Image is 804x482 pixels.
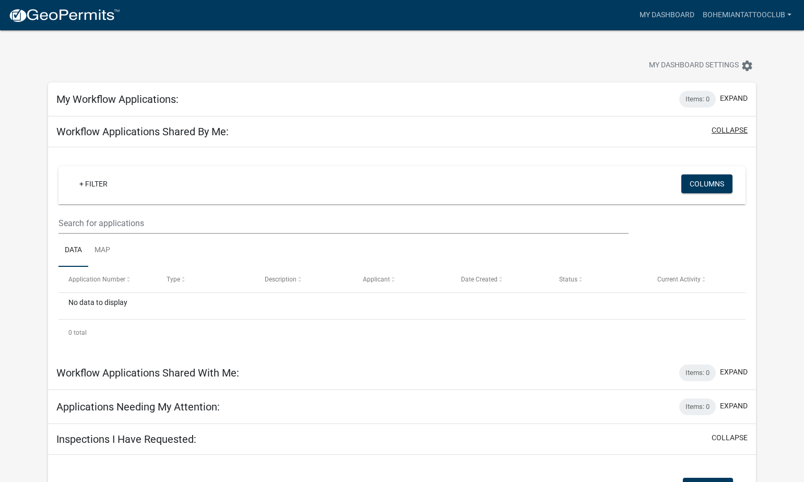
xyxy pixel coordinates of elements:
span: Applicant [363,276,390,283]
a: Data [58,234,88,267]
span: Status [559,276,577,283]
div: Items: 0 [679,365,716,381]
a: My Dashboard [635,5,699,25]
span: Date Created [461,276,498,283]
h5: Inspections I Have Requested: [56,433,196,445]
div: Items: 0 [679,91,716,108]
h5: Workflow Applications Shared By Me: [56,125,229,138]
h5: Workflow Applications Shared With Me: [56,367,239,379]
div: No data to display [58,293,746,319]
button: collapse [712,125,748,136]
span: Description [265,276,297,283]
datatable-header-cell: Application Number [58,267,157,292]
button: collapse [712,432,748,443]
div: Items: 0 [679,398,716,415]
span: My Dashboard Settings [649,60,739,72]
div: collapse [48,147,756,356]
i: settings [741,60,753,72]
input: Search for applications [58,213,629,234]
a: bohemiantattooclub [699,5,796,25]
button: expand [720,401,748,412]
datatable-header-cell: Description [255,267,353,292]
datatable-header-cell: Type [157,267,255,292]
datatable-header-cell: Status [549,267,647,292]
h5: My Workflow Applications: [56,93,179,105]
button: expand [720,93,748,104]
span: Application Number [68,276,125,283]
datatable-header-cell: Applicant [353,267,451,292]
button: My Dashboard Settingssettings [641,55,762,76]
datatable-header-cell: Current Activity [647,267,746,292]
datatable-header-cell: Date Created [451,267,549,292]
div: 0 total [58,320,746,346]
span: Type [167,276,180,283]
span: Current Activity [657,276,701,283]
button: Columns [681,174,732,193]
button: expand [720,367,748,378]
a: + Filter [71,174,116,193]
h5: Applications Needing My Attention: [56,401,220,413]
a: Map [88,234,116,267]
